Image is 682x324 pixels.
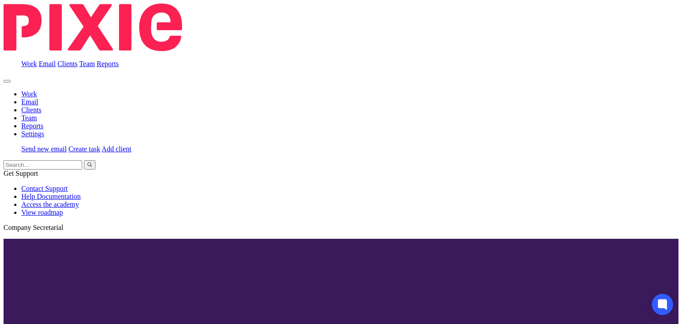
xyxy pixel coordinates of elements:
[79,60,95,67] a: Team
[21,106,41,114] a: Clients
[21,193,81,200] a: Help Documentation
[21,145,67,153] a: Send new email
[21,114,37,122] a: Team
[21,90,37,98] a: Work
[21,60,37,67] a: Work
[97,60,119,67] a: Reports
[21,122,44,130] a: Reports
[21,98,38,106] a: Email
[4,4,182,51] img: Pixie
[21,209,63,216] a: View roadmap
[4,170,38,177] span: Get Support
[84,160,95,170] button: Search
[57,60,77,67] a: Clients
[21,185,67,192] a: Contact Support
[21,130,44,138] a: Settings
[102,145,131,153] a: Add client
[4,160,82,170] input: Search
[4,224,678,232] p: Company Secretarial
[68,145,100,153] a: Create task
[39,60,56,67] a: Email
[21,201,79,208] a: Access the academy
